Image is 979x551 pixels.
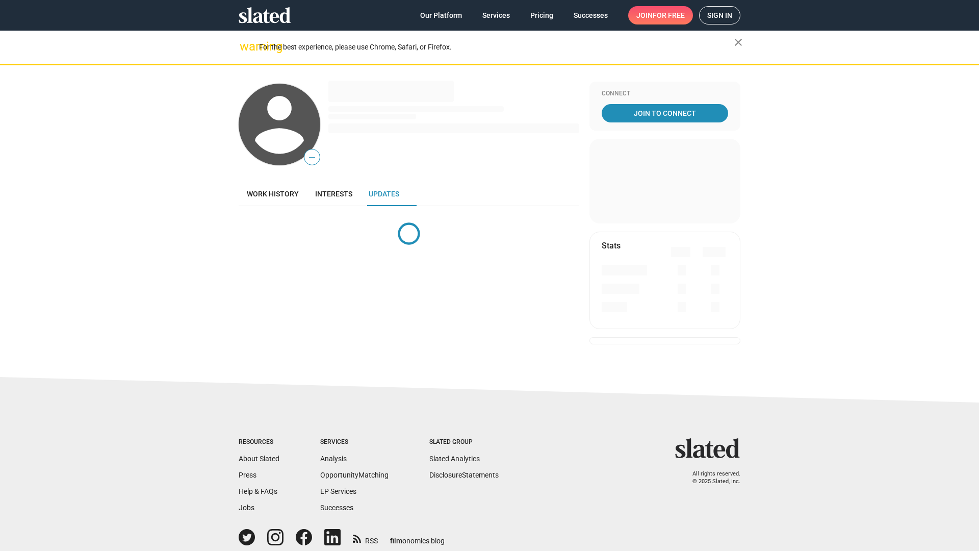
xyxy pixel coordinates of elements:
div: For the best experience, please use Chrome, Safari, or Firefox. [259,40,734,54]
span: Join [636,6,685,24]
a: Press [239,471,256,479]
a: filmonomics blog [390,528,445,546]
p: All rights reserved. © 2025 Slated, Inc. [682,470,740,485]
mat-icon: close [732,36,744,48]
a: EP Services [320,487,356,495]
a: Analysis [320,455,347,463]
span: — [304,151,320,164]
a: Interests [307,182,360,206]
a: Updates [360,182,407,206]
a: Our Platform [412,6,470,24]
span: Updates [369,190,399,198]
span: Sign in [707,7,732,24]
a: Pricing [522,6,561,24]
a: Jobs [239,504,254,512]
a: RSS [353,530,378,546]
span: Interests [315,190,352,198]
span: for free [653,6,685,24]
span: film [390,537,402,545]
mat-card-title: Stats [602,240,621,251]
a: Help & FAQs [239,487,277,495]
a: OpportunityMatching [320,471,389,479]
a: Work history [239,182,307,206]
a: About Slated [239,455,279,463]
span: Services [482,6,510,24]
span: Join To Connect [604,104,726,122]
span: Work history [247,190,299,198]
div: Slated Group [429,438,499,446]
div: Services [320,438,389,446]
a: Slated Analytics [429,455,480,463]
a: Joinfor free [628,6,693,24]
a: Successes [320,504,353,512]
a: Services [474,6,518,24]
span: Successes [574,6,608,24]
a: DisclosureStatements [429,471,499,479]
span: Our Platform [420,6,462,24]
div: Connect [602,90,728,98]
span: Pricing [530,6,553,24]
div: Resources [239,438,279,446]
a: Join To Connect [602,104,728,122]
a: Sign in [699,6,740,24]
mat-icon: warning [240,40,252,53]
a: Successes [565,6,616,24]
